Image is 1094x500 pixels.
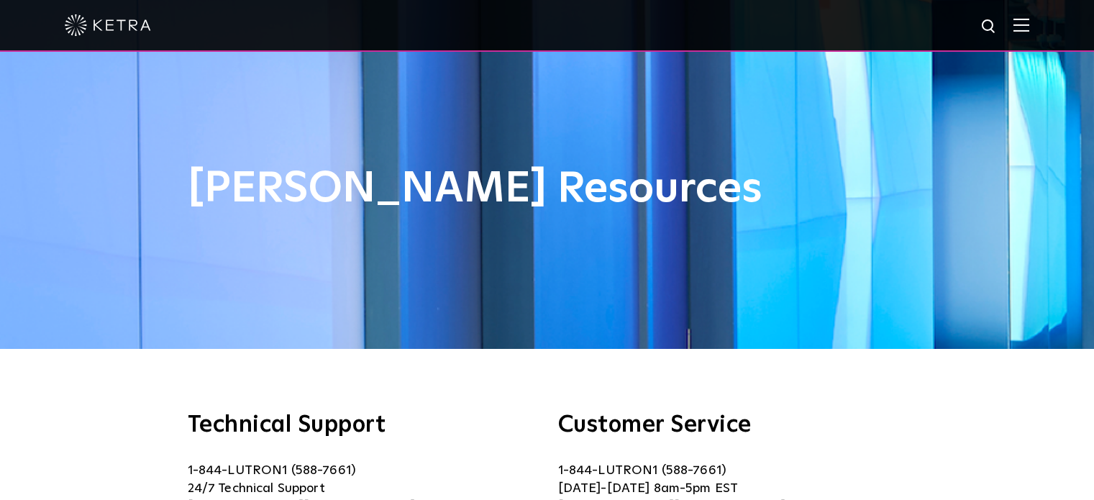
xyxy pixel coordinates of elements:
[65,14,151,36] img: ketra-logo-2019-white
[1013,18,1029,32] img: Hamburger%20Nav.svg
[980,18,998,36] img: search icon
[558,414,907,437] h3: Customer Service
[188,414,537,437] h3: Technical Support
[188,165,907,213] h1: [PERSON_NAME] Resources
